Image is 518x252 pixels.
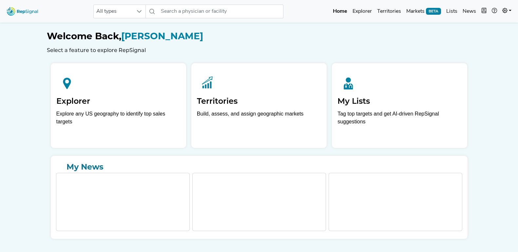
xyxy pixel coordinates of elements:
[56,161,462,173] a: My News
[330,5,350,18] a: Home
[56,110,181,126] div: Explore any US geography to identify top sales targets
[47,47,471,53] h6: Select a feature to explore RepSignal
[56,97,181,106] h2: Explorer
[350,5,374,18] a: Explorer
[404,5,444,18] a: MarketsBETA
[94,5,133,18] span: All types
[332,63,467,148] a: My ListsTag top targets and get AI-driven RepSignal suggestions
[197,110,321,129] p: Build, assess, and assign geographic markets
[460,5,479,18] a: News
[444,5,460,18] a: Lists
[374,5,404,18] a: Territories
[479,5,489,18] button: Intel Book
[191,63,327,148] a: TerritoriesBuild, assess, and assign geographic markets
[51,63,186,148] a: ExplorerExplore any US geography to identify top sales targets
[47,31,471,42] h1: [PERSON_NAME]
[197,97,321,106] h2: Territories
[426,8,441,14] span: BETA
[158,5,283,18] input: Search a physician or facility
[47,30,121,42] span: Welcome Back,
[337,97,462,106] h2: My Lists
[337,110,462,129] p: Tag top targets and get AI-driven RepSignal suggestions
